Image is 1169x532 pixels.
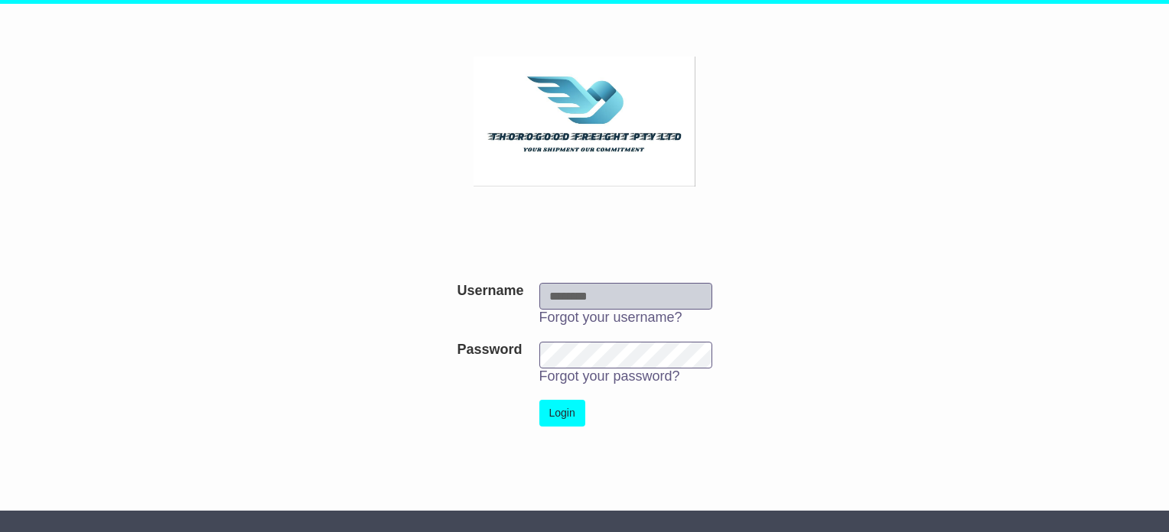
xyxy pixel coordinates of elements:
a: Forgot your username? [539,310,682,325]
button: Login [539,400,585,427]
label: Username [457,283,523,300]
label: Password [457,342,522,358]
img: Thorogood Freight Pty Ltd [474,57,696,187]
a: Forgot your password? [539,368,680,384]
